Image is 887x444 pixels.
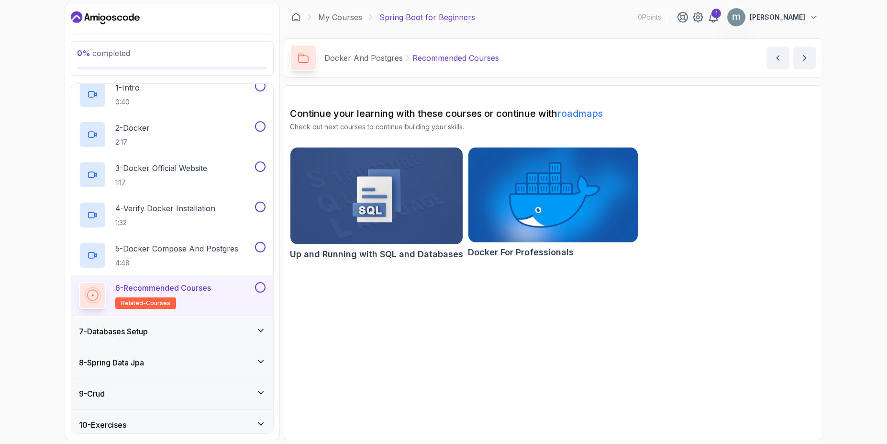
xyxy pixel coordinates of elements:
[290,122,816,132] p: Check out next courses to continue building your skills.
[290,148,463,244] img: Up and Running with SQL and Databases card
[71,347,273,378] button: 8-Spring Data Jpa
[71,410,273,440] button: 10-Exercises
[79,388,105,399] h3: 9 - Crud
[766,46,789,69] button: previous content
[79,282,266,309] button: 6-Recommended Coursesrelated-courses
[71,378,273,409] button: 9-Crud
[638,12,661,22] p: 0 Points
[290,248,463,261] h2: Up and Running with SQL and Databases
[79,326,148,337] h3: 7 - Databases Setup
[115,258,238,268] p: 4:48
[727,8,745,26] img: user profile image
[115,243,238,254] p: 5 - Docker Compose And Postgres
[71,316,273,347] button: 7-Databases Setup
[79,121,266,148] button: 2-Docker2:17
[115,203,215,214] p: 4 - Verify Docker Installation
[115,162,207,174] p: 3 - Docker Official Website
[290,107,816,120] h2: Continue your learning with these courses or continue with
[379,11,475,23] p: Spring Boot for Beginners
[793,46,816,69] button: next content
[318,11,362,23] a: My Courses
[115,178,207,187] p: 1:17
[115,82,140,93] p: 1 - Intro
[290,147,463,261] a: Up and Running with SQL and Databases cardUp and Running with SQL and Databases
[324,52,403,64] p: Docker And Postgres
[115,282,211,294] p: 6 - Recommended Courses
[115,122,150,134] p: 2 - Docker
[291,12,301,22] a: Dashboard
[412,52,499,64] p: Recommended Courses
[79,81,266,108] button: 1-Intro0:40
[727,8,819,27] button: user profile image[PERSON_NAME]
[77,48,130,58] span: completed
[79,357,144,368] h3: 8 - Spring Data Jpa
[468,147,638,259] a: Docker For Professionals cardDocker For Professionals
[708,11,719,23] a: 1
[115,137,150,147] p: 2:17
[115,218,215,228] p: 1:32
[71,10,140,25] a: Dashboard
[77,48,90,58] span: 0 %
[79,202,266,228] button: 4-Verify Docker Installation1:32
[79,242,266,269] button: 5-Docker Compose And Postgres4:48
[711,9,721,18] div: 1
[468,246,574,259] h2: Docker For Professionals
[121,299,170,307] span: related-courses
[750,12,805,22] p: [PERSON_NAME]
[79,161,266,188] button: 3-Docker Official Website1:17
[464,145,642,245] img: Docker For Professionals card
[79,419,126,431] h3: 10 - Exercises
[557,108,603,119] a: roadmaps
[115,97,140,107] p: 0:40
